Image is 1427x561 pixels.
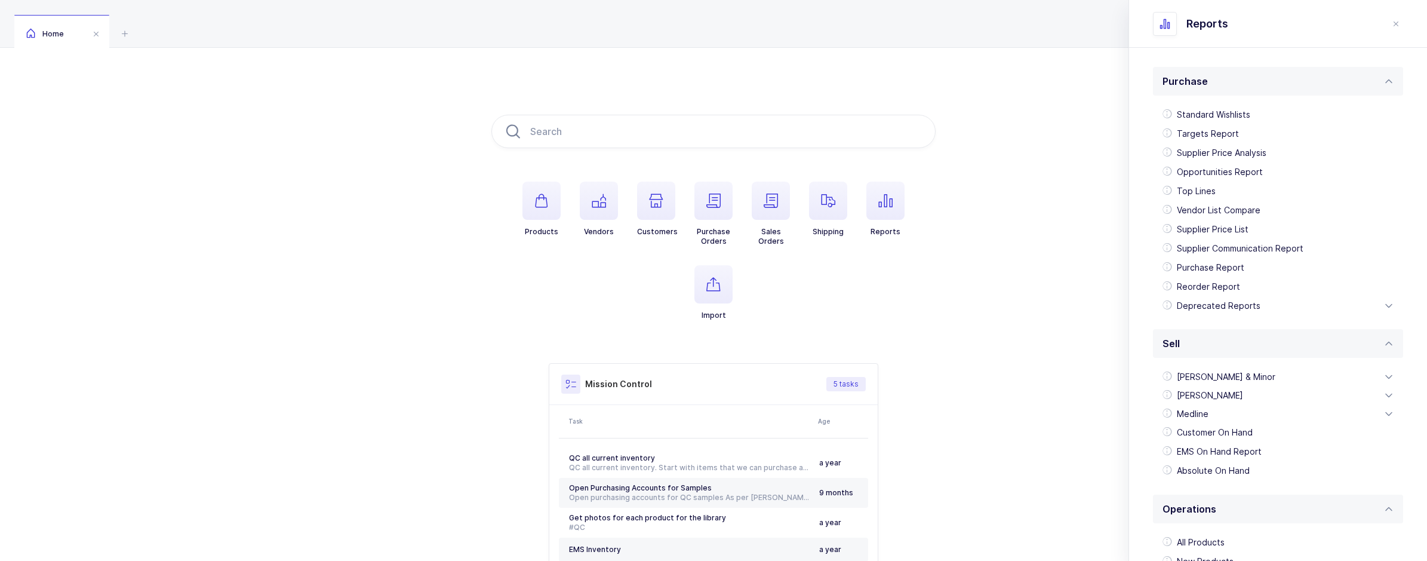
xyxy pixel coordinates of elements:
[1158,182,1398,201] div: Top Lines
[694,265,733,320] button: Import
[809,182,847,237] button: Shipping
[834,379,859,389] span: 5 tasks
[1158,163,1398,182] div: Opportunities Report
[637,182,678,237] button: Customers
[752,182,790,246] button: SalesOrders
[1158,296,1398,315] div: Deprecated Reports
[1153,358,1403,490] div: Sell
[585,378,652,390] h3: Mission Control
[1158,367,1398,387] div: [PERSON_NAME] & Minor
[1158,404,1398,424] div: Medline
[1158,386,1398,405] div: [PERSON_NAME]
[1158,277,1398,296] div: Reorder Report
[1158,258,1398,277] div: Purchase Report
[1158,124,1398,143] div: Targets Report
[866,182,905,237] button: Reports
[694,182,733,246] button: PurchaseOrders
[1158,461,1398,480] div: Absolute On Hand
[1158,239,1398,258] div: Supplier Communication Report
[1153,329,1403,358] div: Sell
[1158,442,1398,461] div: EMS On Hand Report
[1158,220,1398,239] div: Supplier Price List
[1158,143,1398,163] div: Supplier Price Analysis
[1153,495,1403,523] div: Operations
[580,182,618,237] button: Vendors
[1158,105,1398,124] div: Standard Wishlists
[1153,67,1403,96] div: Purchase
[522,182,561,237] button: Products
[26,29,64,38] span: Home
[1158,533,1398,552] div: All Products
[1186,17,1228,31] span: Reports
[491,115,936,148] input: Search
[1158,201,1398,220] div: Vendor List Compare
[1389,17,1403,31] button: close drawer
[1158,423,1398,442] div: Customer On Hand
[1153,96,1403,324] div: Purchase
